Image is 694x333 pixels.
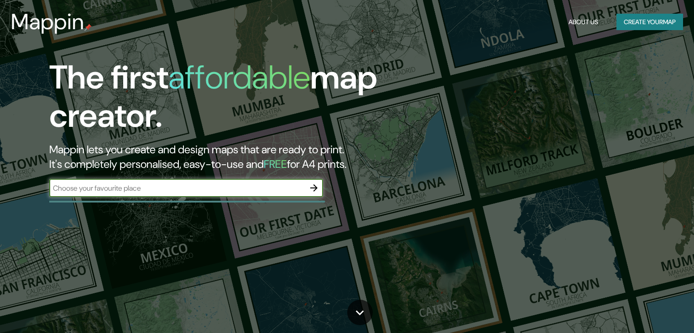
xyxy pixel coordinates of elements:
h3: Mappin [11,9,84,35]
button: About Us [565,14,602,31]
button: Create yourmap [616,14,683,31]
input: Choose your favourite place [49,183,305,193]
h1: The first map creator. [49,58,397,142]
h1: affordable [168,56,310,99]
img: mappin-pin [84,24,92,31]
h2: Mappin lets you create and design maps that are ready to print. It's completely personalised, eas... [49,142,397,172]
h5: FREE [264,157,287,171]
